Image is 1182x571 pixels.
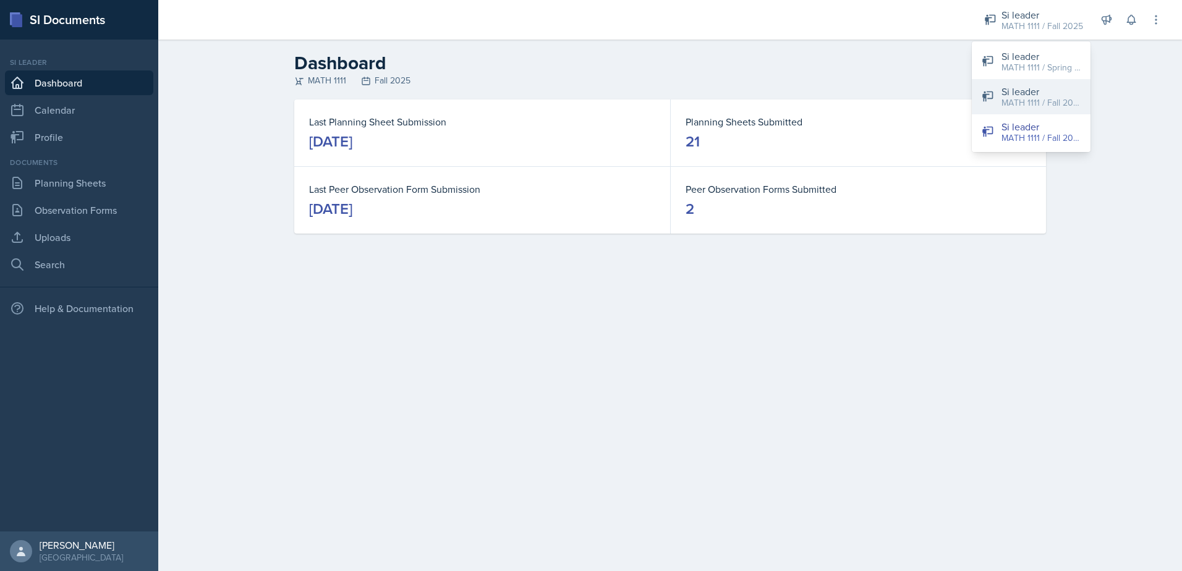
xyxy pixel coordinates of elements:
h2: Dashboard [294,52,1046,74]
a: Dashboard [5,70,153,95]
button: Si leader MATH 1111 / Fall 2025 [972,114,1091,150]
dt: Planning Sheets Submitted [686,114,1031,129]
div: MATH 1111 / Fall 2025 [1001,132,1081,145]
a: Observation Forms [5,198,153,222]
button: Si leader MATH 1111 / Fall 2025 [972,79,1091,114]
div: Help & Documentation [5,296,153,321]
div: [PERSON_NAME] [40,539,123,551]
a: Profile [5,125,153,150]
div: Si leader [1001,7,1083,22]
a: Uploads [5,225,153,250]
div: Si leader [5,57,153,68]
dt: Last Peer Observation Form Submission [309,182,655,197]
div: 21 [686,132,700,151]
div: Si leader [1001,49,1081,64]
a: Search [5,252,153,277]
div: [DATE] [309,199,352,219]
div: [GEOGRAPHIC_DATA] [40,551,123,564]
button: Si leader MATH 1111 / Spring 2025 [972,44,1091,79]
div: Documents [5,157,153,168]
a: Planning Sheets [5,171,153,195]
div: Si leader [1001,84,1081,99]
div: MATH 1111 Fall 2025 [294,74,1046,87]
a: Calendar [5,98,153,122]
dt: Last Planning Sheet Submission [309,114,655,129]
div: 2 [686,199,694,219]
dt: Peer Observation Forms Submitted [686,182,1031,197]
div: MATH 1111 / Fall 2025 [1001,96,1081,109]
div: MATH 1111 / Spring 2025 [1001,61,1081,74]
div: MATH 1111 / Fall 2025 [1001,20,1083,33]
div: Si leader [1001,119,1081,134]
div: [DATE] [309,132,352,151]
